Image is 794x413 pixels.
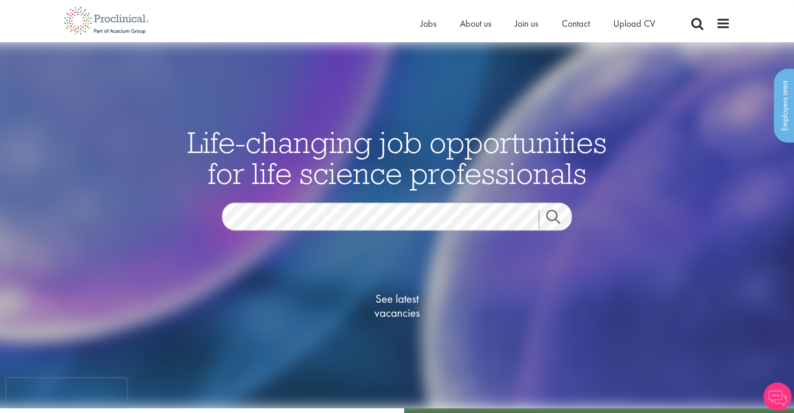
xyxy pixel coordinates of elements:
[613,17,655,30] a: Upload CV
[350,254,444,358] a: See latestvacancies
[539,210,579,229] a: Job search submit button
[7,378,127,406] iframe: reCAPTCHA
[460,17,491,30] a: About us
[562,17,590,30] a: Contact
[515,17,538,30] a: Join us
[763,382,792,411] img: Chatbot
[350,292,444,320] span: See latest vacancies
[420,17,436,30] a: Jobs
[187,123,607,192] span: Life-changing job opportunities for life science professionals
